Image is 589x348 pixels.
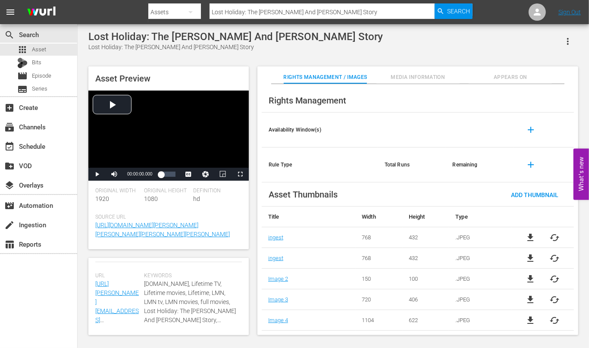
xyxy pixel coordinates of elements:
[376,73,460,82] span: Media Information
[268,255,283,261] a: ingest
[355,207,402,227] th: Width
[4,141,15,152] span: Schedule
[262,147,378,182] th: Rule Type
[193,195,200,202] span: hd
[268,296,288,303] a: Image 3
[402,248,449,269] td: 432
[355,289,402,310] td: 720
[573,148,589,200] button: Open Feedback Widget
[550,315,560,326] button: cached
[95,214,238,221] span: Source Url
[180,168,197,181] button: Captions
[4,180,15,191] span: Overlays
[525,295,536,305] a: file_download
[355,310,402,331] td: 1104
[550,295,560,305] button: cached
[550,253,560,263] button: cached
[95,195,109,202] span: 1920
[269,95,346,106] span: Rights Management
[32,85,47,93] span: Series
[378,147,446,182] th: Total Runs
[232,168,249,181] button: Fullscreen
[402,227,449,248] td: 432
[32,58,41,67] span: Bits
[262,207,355,227] th: Title
[144,279,238,325] span: [DOMAIN_NAME], Lifetime TV, Lifetime movies, Lifetime, LMN, LMN tv, LMN movies, full movies, Lost...
[435,3,473,19] button: Search
[106,168,123,181] button: Mute
[550,232,560,243] button: cached
[17,58,28,68] div: Bits
[214,168,232,181] button: Picture-in-Picture
[268,234,283,241] a: ingest
[144,273,238,279] span: Keywords
[355,248,402,269] td: 768
[88,168,106,181] button: Play
[284,73,367,82] span: Rights Management / Images
[4,220,15,230] span: Ingestion
[525,274,536,284] a: file_download
[161,172,175,177] div: Progress Bar
[193,188,238,194] span: Definition
[95,73,150,84] span: Asset Preview
[520,154,541,175] button: add
[88,43,383,52] div: Lost Holiday: The [PERSON_NAME] And [PERSON_NAME] Story
[526,160,536,170] span: add
[32,72,51,80] span: Episode
[526,125,536,135] span: add
[550,274,560,284] span: cached
[447,3,470,19] span: Search
[32,45,46,54] span: Asset
[469,73,552,82] span: Appears On
[504,187,565,202] button: Add Thumbnail
[355,227,402,248] td: 768
[144,188,188,194] span: Original Height
[17,71,28,81] span: Episode
[449,207,511,227] th: Type
[144,195,158,202] span: 1080
[95,222,230,238] a: [URL][DOMAIN_NAME][PERSON_NAME][PERSON_NAME][PERSON_NAME][PERSON_NAME]
[402,269,449,289] td: 100
[449,227,511,248] td: .JPEG
[4,103,15,113] span: Create
[402,207,449,227] th: Height
[268,317,288,323] a: Image 4
[402,289,449,310] td: 406
[355,269,402,289] td: 150
[525,232,536,243] a: file_download
[504,191,565,198] span: Add Thumbnail
[17,84,28,94] span: Series
[197,168,214,181] button: Jump To Time
[88,91,249,181] div: Video Player
[4,122,15,132] span: Channels
[95,273,140,279] span: Url
[269,189,338,200] span: Asset Thumbnails
[17,44,28,55] span: Asset
[449,289,511,310] td: .JPEG
[21,2,62,22] img: ans4CAIJ8jUAAAAAAAAAAAAAAAAAAAAAAAAgQb4GAAAAAAAAAAAAAAAAAAAAAAAAJMjXAAAAAAAAAAAAAAAAAAAAAAAAgAT5G...
[446,147,514,182] th: Remaining
[5,7,16,17] span: menu
[4,201,15,211] span: Automation
[127,172,152,176] span: 00:00:00.000
[4,161,15,171] span: VOD
[4,239,15,250] span: Reports
[88,31,383,43] div: Lost Holiday: The [PERSON_NAME] And [PERSON_NAME] Story
[558,9,581,16] a: Sign Out
[449,310,511,331] td: .JPEG
[525,315,536,326] a: file_download
[4,30,15,40] span: Search
[525,253,536,263] a: file_download
[268,276,288,282] a: Image 2
[449,269,511,289] td: .JPEG
[262,113,378,147] th: Availability Window(s)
